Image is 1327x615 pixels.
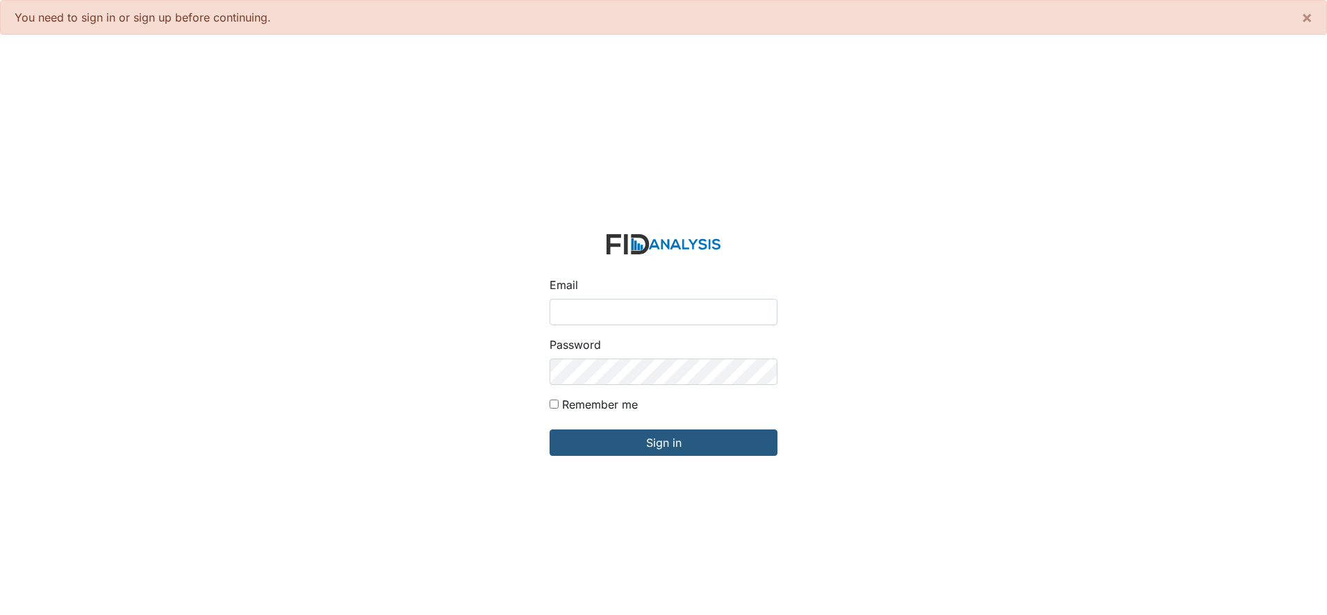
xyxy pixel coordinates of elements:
img: logo-2fc8c6e3336f68795322cb6e9a2b9007179b544421de10c17bdaae8622450297.svg [607,234,720,254]
span: × [1301,7,1312,27]
label: Email [550,277,578,293]
label: Password [550,336,601,353]
button: × [1287,1,1326,34]
input: Sign in [550,429,777,456]
label: Remember me [562,396,638,413]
